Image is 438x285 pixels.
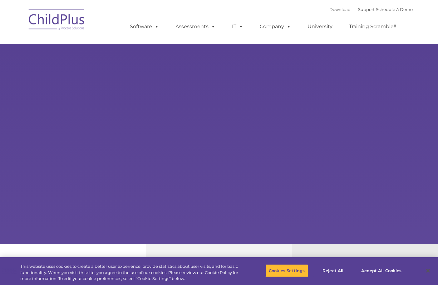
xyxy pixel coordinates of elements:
button: Close [421,264,435,277]
a: Schedule A Demo [376,7,413,12]
a: Software [124,20,165,33]
button: Reject All [313,264,352,277]
div: This website uses cookies to create a better user experience, provide statistics about user visit... [20,263,241,282]
font: | [329,7,413,12]
a: Download [329,7,351,12]
a: Assessments [169,20,222,33]
a: Support [358,7,375,12]
a: University [301,20,339,33]
a: Company [253,20,297,33]
a: IT [226,20,249,33]
button: Cookies Settings [265,264,308,277]
button: Accept All Cookies [358,264,405,277]
a: Training Scramble!! [343,20,402,33]
img: ChildPlus by Procare Solutions [26,5,88,36]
